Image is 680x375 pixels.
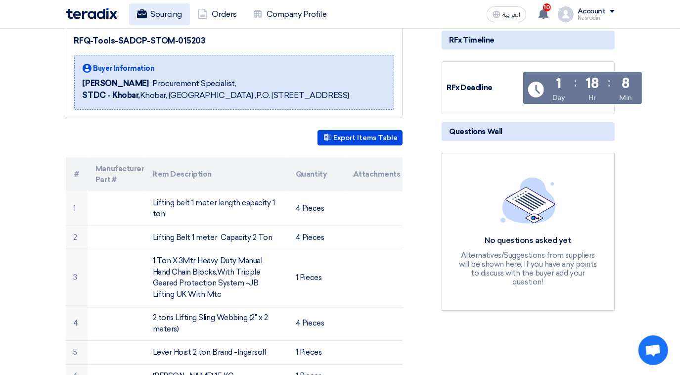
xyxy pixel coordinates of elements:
[552,93,565,103] div: Day
[450,126,502,137] span: Questions Wall
[288,306,345,341] td: 4 Pieces
[578,7,606,16] div: Account
[288,341,345,365] td: 1 Pieces
[317,130,403,145] button: Export Items Table
[638,335,668,365] div: Open chat
[543,3,551,11] span: 10
[66,191,88,226] td: 1
[345,157,403,191] th: Attachments
[145,191,288,226] td: Lifting belt 1 meter length capacity 1 ton
[558,6,574,22] img: profile_test.png
[608,74,610,92] div: :
[245,3,335,25] a: Company Profile
[66,157,88,191] th: #
[145,341,288,365] td: Lever Hoist 2 ton Brand -Ingersoll
[288,157,345,191] th: Quantity
[93,63,155,74] span: Buyer Information
[83,90,349,101] span: Khobar, [GEOGRAPHIC_DATA] ,P.O. [STREET_ADDRESS]
[502,11,520,18] span: العربية
[145,226,288,249] td: Lifting Belt 1 meter Capacity 2 Ton
[556,77,561,91] div: 1
[129,3,190,25] a: Sourcing
[88,157,145,191] th: Manufacturer Part #
[622,77,630,91] div: 8
[83,78,149,90] span: [PERSON_NAME]
[456,251,600,286] div: Alternatives/Suggestions from suppliers will be shown here, If you have any points to discuss wit...
[447,82,521,94] div: RFx Deadline
[66,306,88,341] td: 4
[83,91,140,100] b: STDC - Khobar,
[66,226,88,249] td: 2
[288,249,345,306] td: 1 Pieces
[578,15,615,21] div: Nesredin
[145,306,288,341] td: 2 tons Lifting Sling Webbing (2" x 2 meters)
[66,8,117,19] img: Teradix logo
[288,191,345,226] td: 4 Pieces
[145,249,288,306] td: 1 Ton X 3Mtr Heavy Duty Manual Hand Chain Blocks,With Tripple Geared Protection System -JB Liftin...
[620,93,633,103] div: Min
[152,78,236,90] span: Procurement Specialist,
[500,177,556,224] img: empty_state_list.svg
[288,226,345,249] td: 4 Pieces
[456,235,600,246] div: No questions asked yet
[586,77,598,91] div: 18
[66,249,88,306] td: 3
[74,35,394,47] div: RFQ-Tools-SADCP-STOM-015203
[589,93,595,103] div: Hr
[442,31,615,49] div: RFx Timeline
[487,6,526,22] button: العربية
[66,341,88,365] td: 5
[574,74,577,92] div: :
[145,157,288,191] th: Item Description
[190,3,245,25] a: Orders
